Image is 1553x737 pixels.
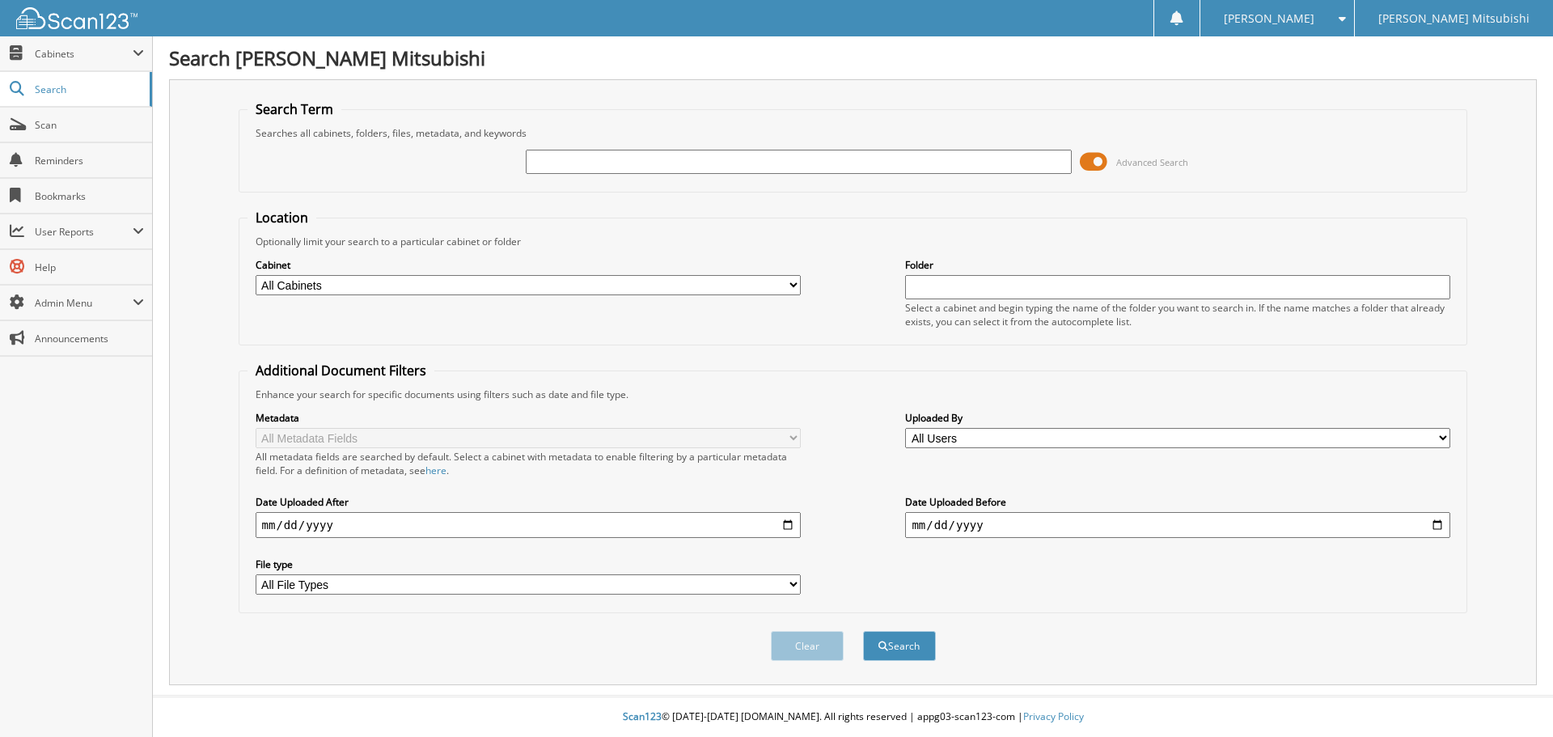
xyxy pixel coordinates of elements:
div: Searches all cabinets, folders, files, metadata, and keywords [248,126,1459,140]
label: Date Uploaded After [256,495,801,509]
span: Advanced Search [1116,156,1188,168]
span: Search [35,83,142,96]
legend: Additional Document Filters [248,362,434,379]
div: Enhance your search for specific documents using filters such as date and file type. [248,388,1459,401]
a: Privacy Policy [1023,709,1084,723]
input: end [905,512,1450,538]
span: Announcements [35,332,144,345]
div: © [DATE]-[DATE] [DOMAIN_NAME]. All rights reserved | appg03-scan123-com | [153,697,1553,737]
span: Reminders [35,154,144,167]
label: Date Uploaded Before [905,495,1450,509]
label: Uploaded By [905,411,1450,425]
span: [PERSON_NAME] Mitsubishi [1378,14,1530,23]
span: Help [35,260,144,274]
span: Admin Menu [35,296,133,310]
img: scan123-logo-white.svg [16,7,138,29]
span: Scan123 [623,709,662,723]
legend: Location [248,209,316,227]
h1: Search [PERSON_NAME] Mitsubishi [169,44,1537,71]
div: Select a cabinet and begin typing the name of the folder you want to search in. If the name match... [905,301,1450,328]
label: Cabinet [256,258,801,272]
label: Metadata [256,411,801,425]
legend: Search Term [248,100,341,118]
label: Folder [905,258,1450,272]
span: Scan [35,118,144,132]
button: Search [863,631,936,661]
input: start [256,512,801,538]
span: User Reports [35,225,133,239]
a: here [425,464,446,477]
label: File type [256,557,801,571]
iframe: Chat Widget [1472,659,1553,737]
div: All metadata fields are searched by default. Select a cabinet with metadata to enable filtering b... [256,450,801,477]
div: Optionally limit your search to a particular cabinet or folder [248,235,1459,248]
button: Clear [771,631,844,661]
span: Cabinets [35,47,133,61]
span: [PERSON_NAME] [1224,14,1314,23]
span: Bookmarks [35,189,144,203]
